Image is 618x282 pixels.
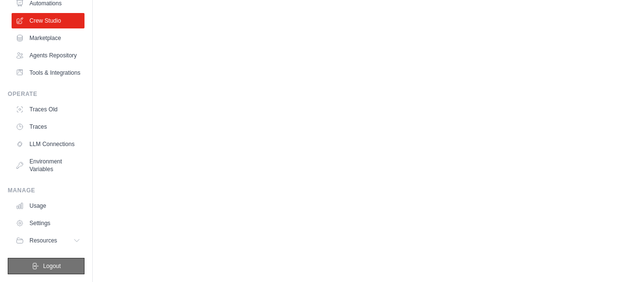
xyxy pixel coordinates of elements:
[12,30,84,46] a: Marketplace
[12,154,84,177] a: Environment Variables
[12,136,84,152] a: LLM Connections
[8,258,84,274] button: Logout
[12,48,84,63] a: Agents Repository
[12,119,84,134] a: Traces
[12,233,84,248] button: Resources
[29,237,57,244] span: Resources
[8,187,84,194] div: Manage
[570,236,618,282] iframe: Chat Widget
[8,90,84,98] div: Operate
[12,215,84,231] a: Settings
[43,262,61,270] span: Logout
[12,13,84,28] a: Crew Studio
[12,65,84,81] a: Tools & Integrations
[12,102,84,117] a: Traces Old
[12,198,84,214] a: Usage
